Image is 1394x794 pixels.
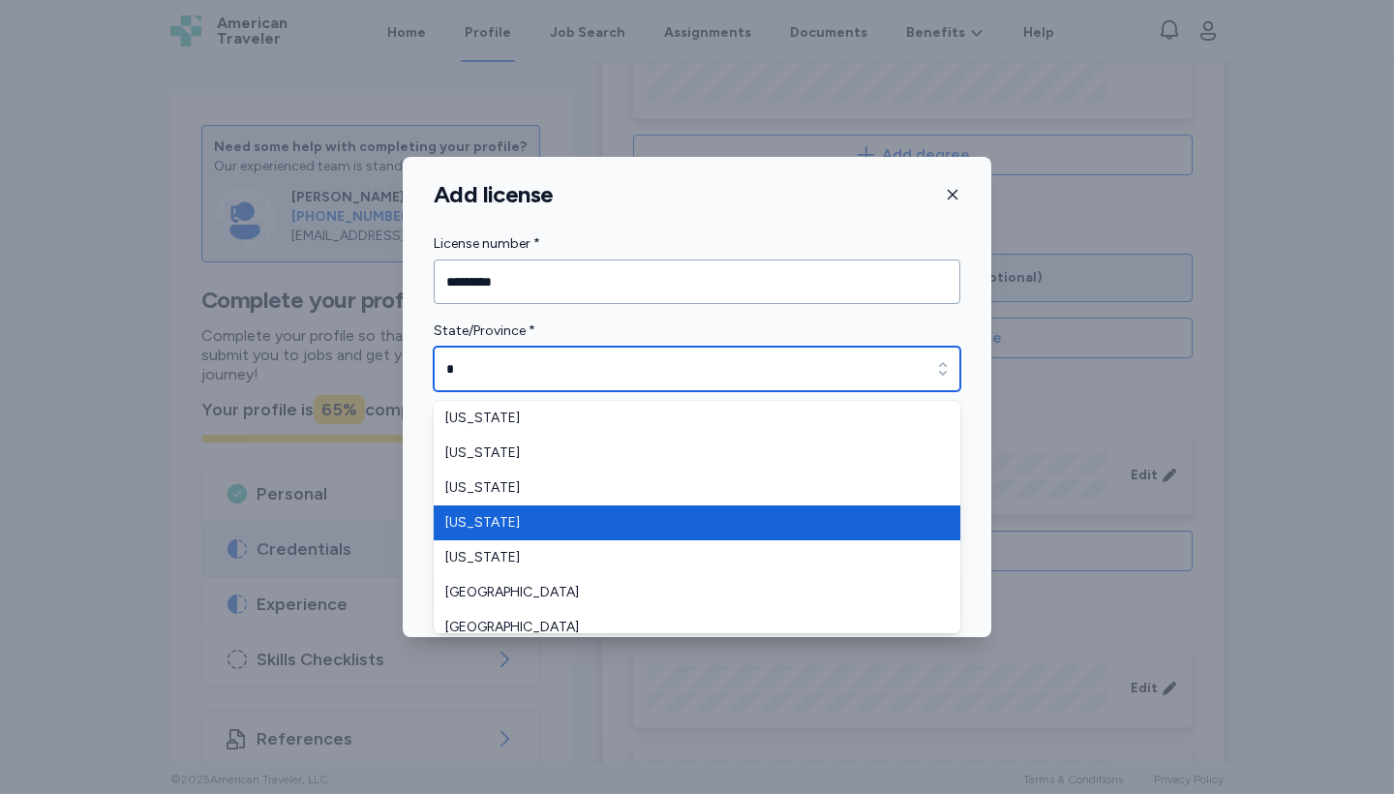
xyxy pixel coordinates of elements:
span: [US_STATE] [445,409,925,428]
span: [GEOGRAPHIC_DATA] [445,618,925,637]
span: [US_STATE] [445,443,925,463]
span: [US_STATE] [445,513,925,533]
span: [GEOGRAPHIC_DATA] [445,583,925,602]
span: [US_STATE] [445,478,925,498]
span: [US_STATE] [445,548,925,567]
